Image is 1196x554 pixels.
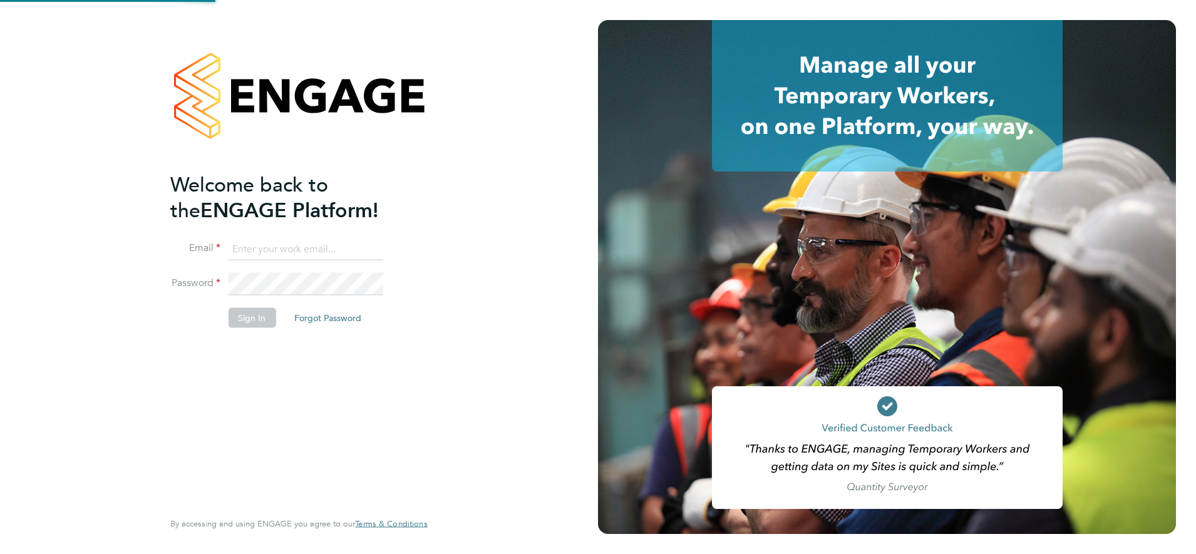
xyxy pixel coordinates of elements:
span: By accessing and using ENGAGE you agree to our [170,518,427,529]
a: Terms & Conditions [355,519,427,529]
button: Sign In [228,308,276,328]
input: Enter your work email... [228,238,383,260]
span: Welcome back to the [170,172,328,222]
label: Email [170,242,220,255]
label: Password [170,277,220,290]
h2: ENGAGE Platform! [170,172,415,223]
button: Forgot Password [284,308,371,328]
